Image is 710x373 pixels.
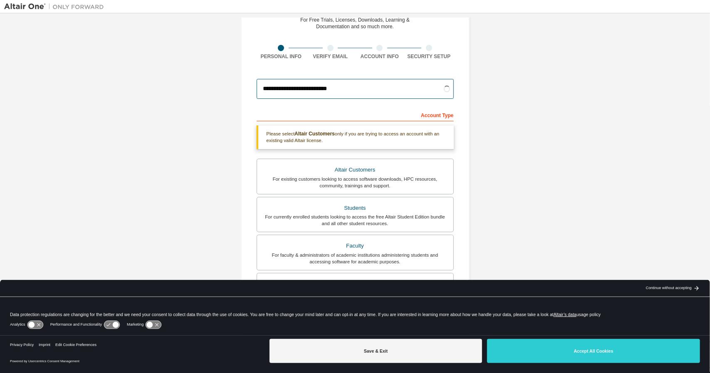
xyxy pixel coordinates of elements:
[355,53,405,60] div: Account Info
[262,213,448,227] div: For currently enrolled students looking to access the free Altair Student Edition bundle and all ...
[262,252,448,265] div: For faculty & administrators of academic institutions administering students and accessing softwa...
[306,53,355,60] div: Verify Email
[262,202,448,214] div: Students
[262,164,448,176] div: Altair Customers
[257,108,454,121] div: Account Type
[262,278,448,290] div: Everyone else
[300,17,410,30] div: For Free Trials, Licenses, Downloads, Learning & Documentation and so much more.
[294,131,335,137] b: Altair Customers
[262,176,448,189] div: For existing customers looking to access software downloads, HPC resources, community, trainings ...
[404,53,454,60] div: Security Setup
[257,125,454,149] div: Please select only if you are trying to access an account with an existing valid Altair license.
[4,2,108,11] img: Altair One
[262,240,448,252] div: Faculty
[257,53,306,60] div: Personal Info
